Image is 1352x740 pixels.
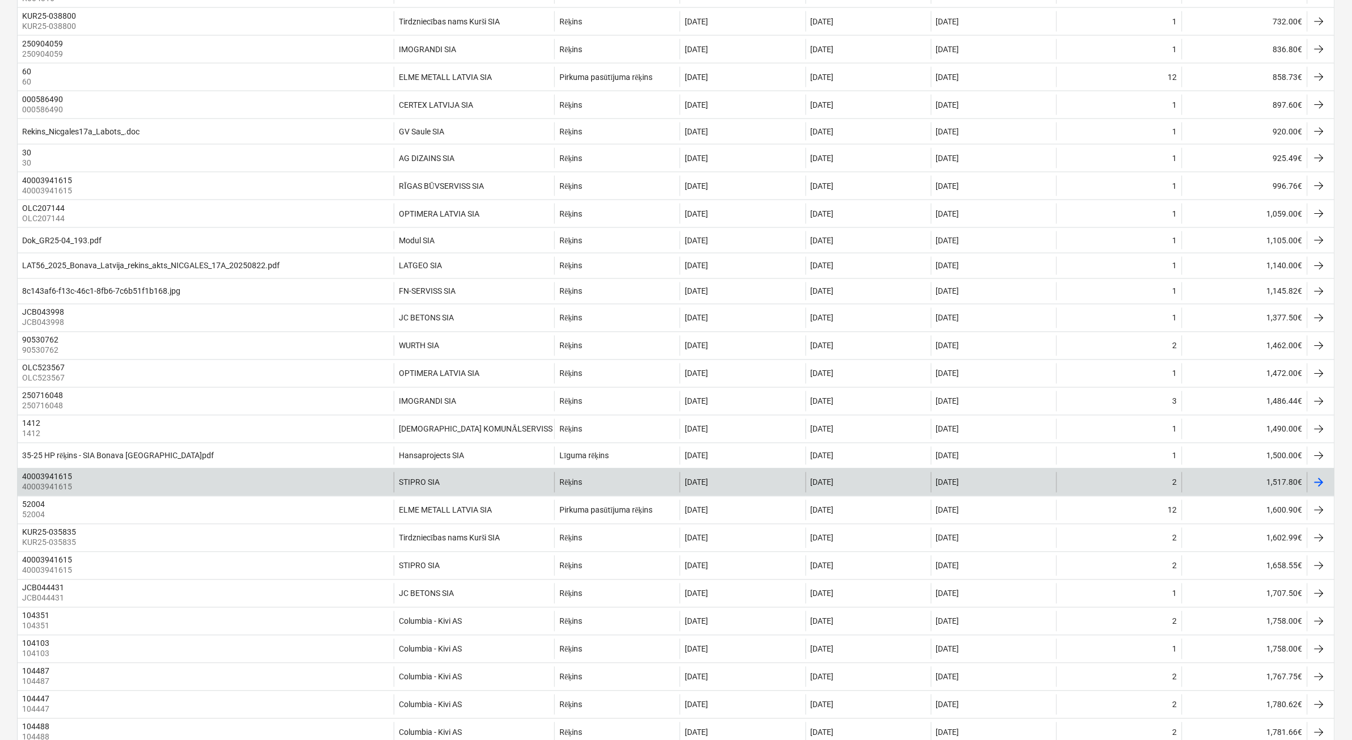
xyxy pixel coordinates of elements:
div: [DATE] [685,73,708,82]
div: [DATE] [936,425,959,434]
p: JCB043998 [22,317,66,328]
div: IMOGRANDI SIA [399,45,456,54]
div: 1 [1173,127,1177,136]
div: [DATE] [685,236,708,245]
iframe: Chat Widget [1295,686,1352,740]
div: [DATE] [811,478,834,487]
div: JCB043998 [22,308,64,317]
div: 1,517.80€ [1182,472,1307,493]
div: [DATE] [685,314,708,323]
div: Līguma rēķins [559,451,609,461]
div: [DATE] [811,561,834,570]
p: KUR25-035835 [22,537,78,548]
div: Tirdzniecības nams Kurši SIA [399,17,500,27]
div: 30 [22,148,31,157]
div: ELME METALL LATVIA SIA [399,73,492,82]
div: 2 [1173,561,1177,570]
div: LATGEO SIA [399,261,442,270]
div: STIPRO SIA [399,561,440,570]
div: STIPRO SIA [399,478,440,487]
div: 2 [1173,478,1177,487]
div: Rēķins [559,209,582,219]
div: [DATE] [811,425,834,434]
div: [DATE] [936,451,959,460]
div: [DATE] [936,45,959,54]
div: 1,486.44€ [1182,391,1307,412]
div: [DATE] [936,314,959,323]
div: [DATE] [811,617,834,626]
div: GV Saule SIA [399,127,444,136]
div: [DATE] [936,617,959,626]
div: 8c143af6-f13c-46c1-8fb6-7c6b51f1b168.jpg [22,287,180,296]
p: 250904059 [22,48,65,60]
div: Columbia - Kivi AS [399,728,462,737]
div: 1,462.00€ [1182,336,1307,356]
div: [DATE] [685,369,708,378]
div: RĪGAS BŪVSERVISS SIA [399,181,484,191]
div: Rēķins [559,154,582,163]
div: Rēķins [559,45,582,54]
div: Tirdzniecības nams Kurši SIA [399,534,500,543]
div: 1,780.62€ [1182,695,1307,715]
div: [DATE] [811,728,834,737]
div: 104487 [22,667,49,676]
div: ELME METALL LATVIA SIA [399,506,492,515]
div: 1 [1173,287,1177,296]
div: 104103 [22,639,49,648]
div: Rēķins [559,236,582,246]
div: 2 [1173,534,1177,543]
div: 12 [1168,506,1177,515]
div: [DATE] [936,589,959,598]
p: 30 [22,157,33,168]
div: 1,059.00€ [1182,204,1307,224]
div: Modul SIA [399,236,435,245]
div: 858.73€ [1182,67,1307,87]
div: [DATE] [685,673,708,682]
div: [DATE] [936,506,959,515]
div: 250904059 [22,39,63,48]
div: 1,707.50€ [1182,583,1307,604]
div: [DATE] [685,127,708,136]
div: JCB044431 [22,583,64,593]
p: 40003941615 [22,481,74,493]
div: 104488 [22,722,49,731]
div: Columbia - Kivi AS [399,617,462,626]
div: OPTIMERA LATVIA SIA [399,209,479,218]
div: 1,500.00€ [1182,447,1307,465]
p: KUR25-038800 [22,20,78,32]
div: Pirkuma pasūtījuma rēķins [559,506,652,515]
div: [DATE] [685,728,708,737]
div: [DATE] [685,478,708,487]
div: [DATE] [685,261,708,270]
p: JCB044431 [22,593,66,604]
div: [DATE] [936,236,959,245]
div: [DATE] [936,341,959,350]
div: [DATE] [685,425,708,434]
div: [DATE] [811,154,834,163]
div: Rēķins [559,617,582,627]
div: [DATE] [685,209,708,218]
div: [DEMOGRAPHIC_DATA] KOMUNĀLSERVISS SIA [399,425,566,434]
div: 732.00€ [1182,11,1307,32]
div: 1,377.50€ [1182,308,1307,328]
div: 1 [1173,314,1177,323]
div: [DATE] [936,127,959,136]
div: [DATE] [685,397,708,406]
div: Columbia - Kivi AS [399,645,462,654]
div: 1 [1173,45,1177,54]
div: Rēķins [559,700,582,710]
div: 52004 [22,500,45,509]
div: 1,472.00€ [1182,363,1307,384]
div: 2 [1173,341,1177,350]
div: AG DIZAINS SIA [399,154,454,163]
p: 60 [22,76,33,87]
div: [DATE] [936,561,959,570]
div: Dok_GR25-04_193.pdf [22,236,102,245]
div: [DATE] [685,45,708,54]
div: [DATE] [685,287,708,296]
div: 40003941615 [22,556,72,565]
div: [DATE] [811,645,834,654]
p: 40003941615 [22,185,74,196]
div: Rēķins [559,645,582,654]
